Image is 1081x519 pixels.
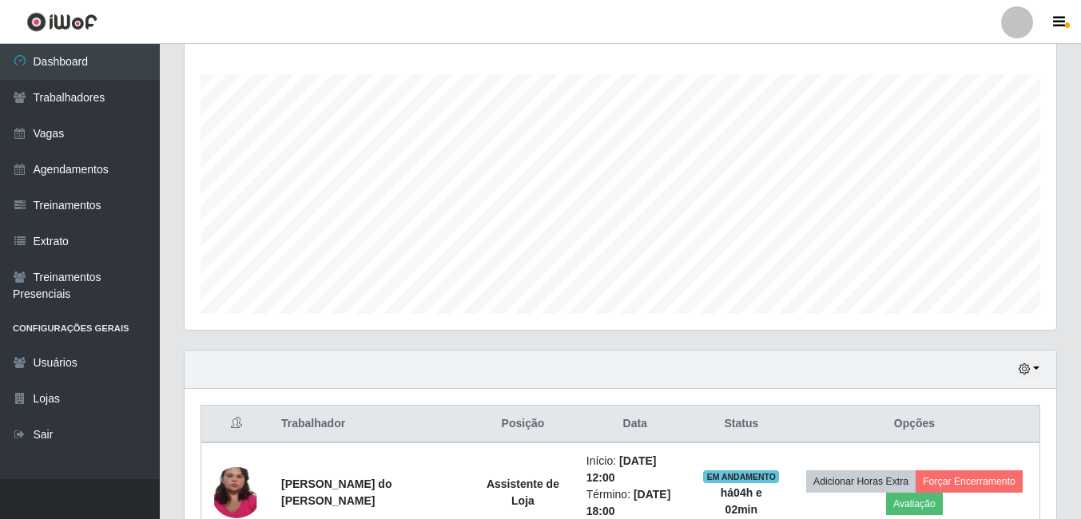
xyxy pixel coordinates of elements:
strong: há 04 h e 02 min [721,486,762,516]
th: Posição [469,406,577,443]
img: CoreUI Logo [26,12,97,32]
button: Avaliação [886,493,943,515]
strong: [PERSON_NAME] do [PERSON_NAME] [281,477,391,507]
time: [DATE] 12:00 [586,454,657,484]
th: Trabalhador [272,406,469,443]
span: EM ANDAMENTO [703,470,779,483]
li: Início: [586,453,684,486]
th: Status [694,406,789,443]
th: Data [577,406,694,443]
button: Forçar Encerramento [916,470,1023,493]
button: Adicionar Horas Extra [806,470,916,493]
strong: Assistente de Loja [487,477,559,507]
th: Opções [789,406,1040,443]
